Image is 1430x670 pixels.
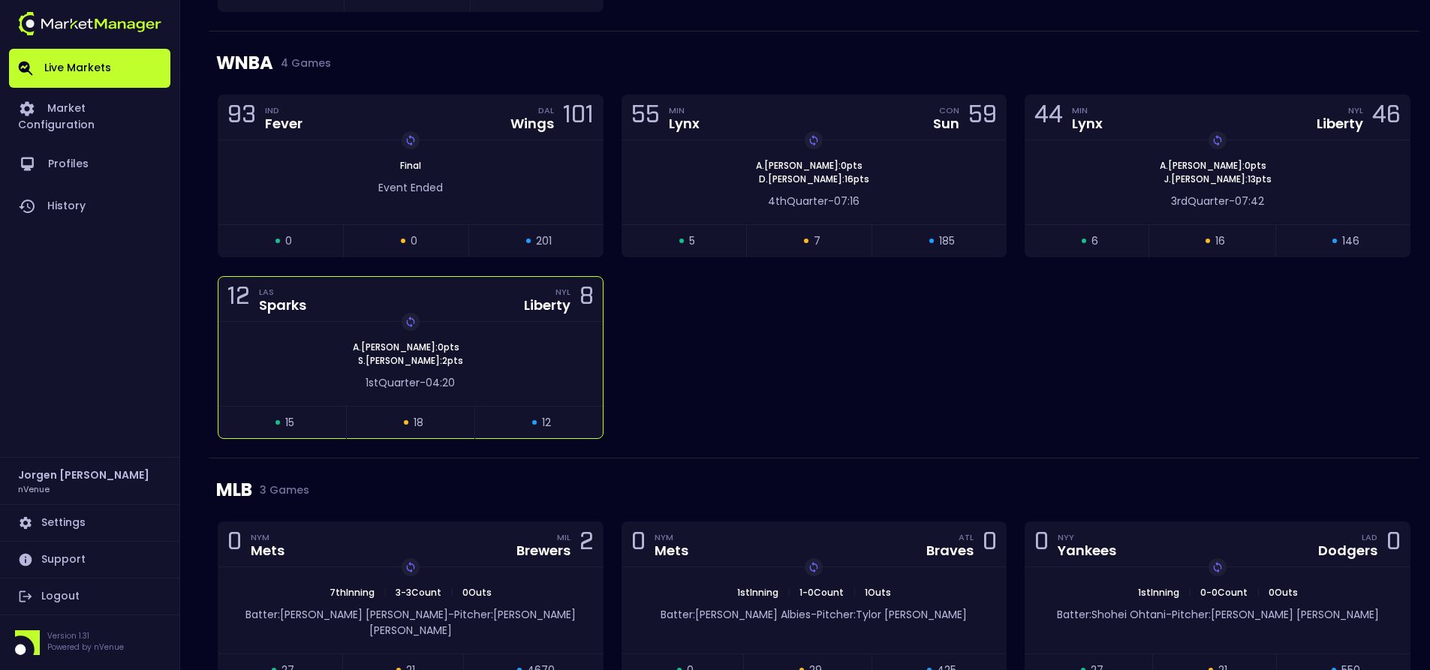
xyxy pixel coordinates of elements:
[1072,117,1103,131] div: Lynx
[414,415,423,431] span: 18
[378,180,443,195] span: Event Ended
[1372,104,1401,131] div: 46
[47,641,124,653] p: Powered by nVenue
[811,607,817,622] span: -
[354,354,468,368] span: S . [PERSON_NAME] : 2 pts
[391,586,446,599] span: 3 - 3 Count
[1171,194,1229,209] span: 3rd Quarter
[1235,194,1264,209] span: 07:42
[1057,607,1166,622] span: Batter: Shohei Ohtani
[1348,104,1363,116] div: NYL
[18,483,50,494] h3: nVenue
[655,544,688,557] div: Mets
[1196,586,1252,599] span: 0 - 0 Count
[227,285,250,313] div: 12
[631,530,646,558] div: 0
[325,586,379,599] span: 7th Inning
[1252,586,1264,599] span: |
[265,117,303,131] div: Fever
[1133,586,1184,599] span: 1st Inning
[661,607,811,622] span: Batter: [PERSON_NAME] Albies
[848,586,860,599] span: |
[860,586,896,599] span: 1 Outs
[252,484,309,496] span: 3 Games
[405,316,417,328] img: replayImg
[563,104,594,131] div: 101
[265,104,303,116] div: IND
[808,561,820,573] img: replayImg
[808,134,820,146] img: replayImg
[216,32,1412,95] div: WNBA
[47,630,124,641] p: Version 1.31
[448,607,454,622] span: -
[9,578,170,614] a: Logout
[655,531,688,543] div: NYM
[18,467,149,483] h2: Jorgen [PERSON_NAME]
[251,544,284,557] div: Mets
[9,49,170,88] a: Live Markets
[9,88,170,143] a: Market Configuration
[1172,607,1379,622] span: Pitcher: [PERSON_NAME] [PERSON_NAME]
[516,544,570,557] div: Brewers
[933,117,959,131] div: Sun
[420,375,426,390] span: -
[405,134,417,146] img: replayImg
[405,561,417,573] img: replayImg
[968,104,997,131] div: 59
[259,286,306,298] div: LAS
[1058,544,1116,557] div: Yankees
[733,586,783,599] span: 1st Inning
[273,57,331,69] span: 4 Games
[542,415,551,431] span: 12
[555,286,570,298] div: NYL
[285,233,292,249] span: 0
[227,530,242,558] div: 0
[1264,586,1302,599] span: 0 Outs
[458,586,496,599] span: 0 Outs
[366,375,420,390] span: 1st Quarter
[669,117,700,131] div: Lynx
[795,586,848,599] span: 1 - 0 Count
[926,544,974,557] div: Braves
[411,233,417,249] span: 0
[9,505,170,541] a: Settings
[1034,104,1063,131] div: 44
[9,542,170,578] a: Support
[557,531,570,543] div: MIL
[369,607,576,638] span: Pitcher: [PERSON_NAME] [PERSON_NAME]
[834,194,860,209] span: 07:16
[580,530,594,558] div: 2
[9,143,170,185] a: Profiles
[1184,586,1196,599] span: |
[689,233,695,249] span: 5
[817,607,967,622] span: Pitcher: Tylor [PERSON_NAME]
[1160,173,1276,186] span: J . [PERSON_NAME] : 13 pts
[939,104,959,116] div: CON
[1215,233,1225,249] span: 16
[285,415,294,431] span: 15
[983,530,997,558] div: 0
[1212,134,1224,146] img: replayImg
[828,194,834,209] span: -
[251,531,284,543] div: NYM
[18,12,161,35] img: logo
[1166,607,1172,622] span: -
[259,299,306,312] div: Sparks
[538,104,554,116] div: DAL
[754,173,874,186] span: D . [PERSON_NAME] : 16 pts
[1342,233,1359,249] span: 146
[9,185,170,227] a: History
[1229,194,1235,209] span: -
[631,104,660,131] div: 55
[536,233,552,249] span: 201
[1318,544,1377,557] div: Dodgers
[1072,104,1103,116] div: MIN
[783,586,795,599] span: |
[446,586,458,599] span: |
[216,458,1412,521] div: MLB
[1212,561,1224,573] img: replayImg
[1386,530,1401,558] div: 0
[1091,233,1098,249] span: 6
[939,233,955,249] span: 185
[959,531,974,543] div: ATL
